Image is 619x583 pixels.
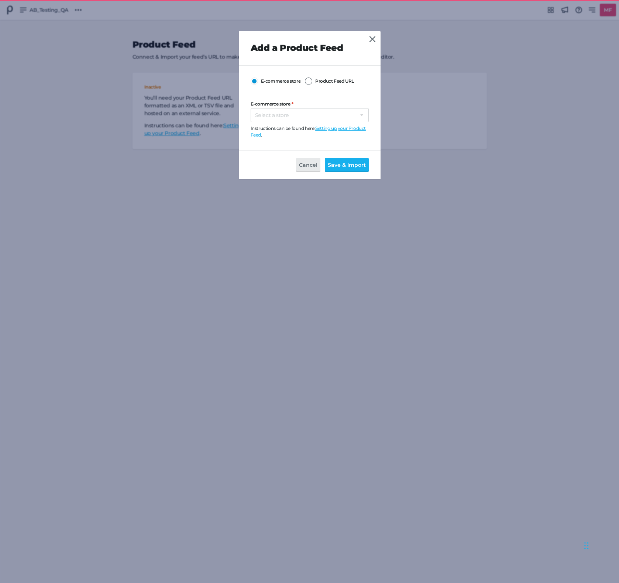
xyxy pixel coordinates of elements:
[251,125,366,138] a: Setting up your Product Feed
[251,125,369,138] div: Instructions can be found here: .
[582,527,619,563] iframe: Chat Widget
[251,43,369,54] h2: Add a Product Feed
[261,79,301,84] span: E-commerce store
[325,158,369,172] button: Save & Import
[296,161,320,168] a: Cancel
[584,535,589,557] div: Drag
[251,101,369,107] label: E-commerce store
[315,79,354,84] span: Product Feed URL
[296,158,320,172] button: Cancel
[368,35,377,44] a: Close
